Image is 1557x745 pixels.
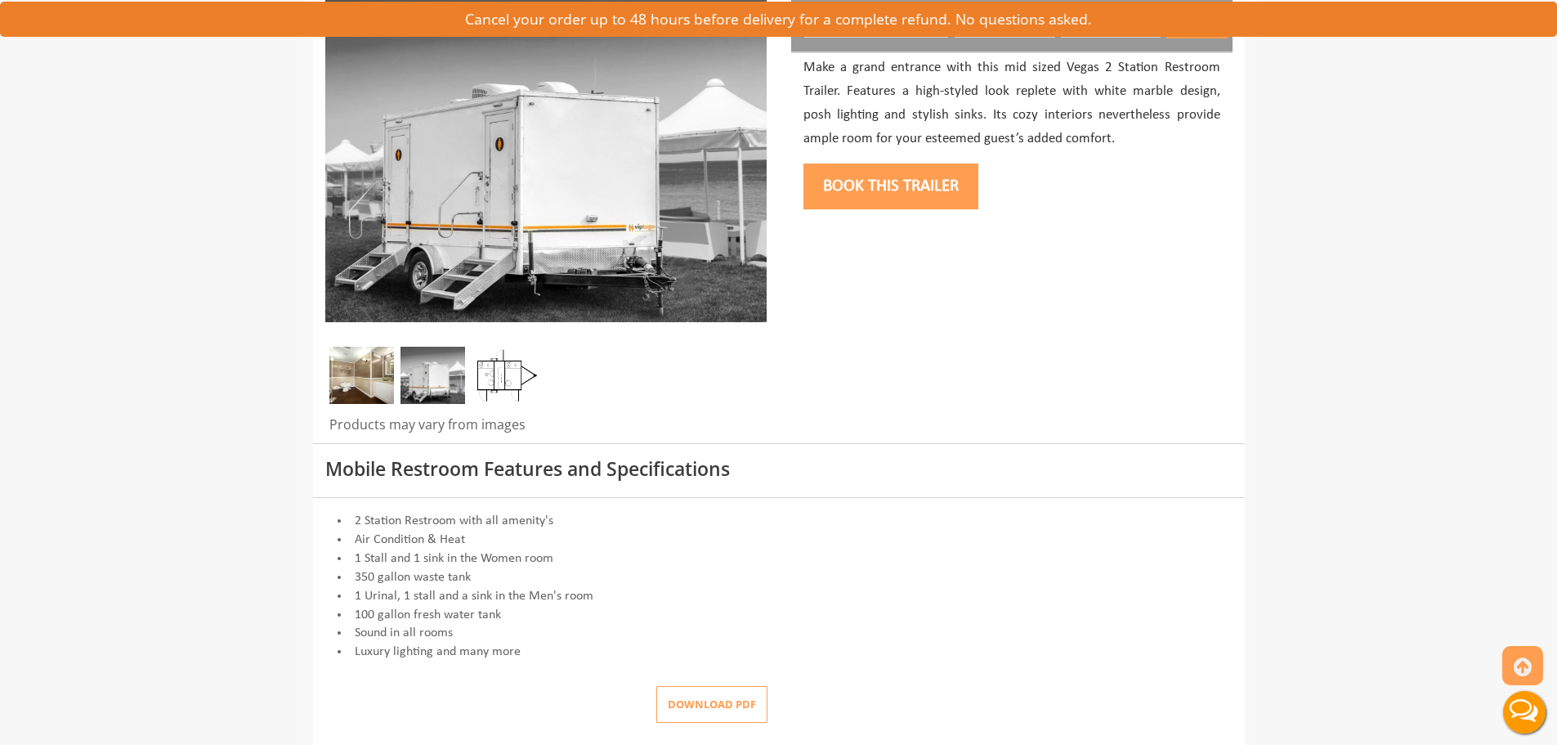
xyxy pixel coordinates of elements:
[329,347,394,404] img: Inside of complete restroom with a stall and mirror
[325,606,1233,625] li: 100 gallon fresh water tank
[325,531,1233,550] li: Air Condition & Heat
[1492,680,1557,745] button: Live Chat
[325,568,1233,587] li: 350 gallon waste tank
[400,347,465,404] img: Side view of two station restroom trailer with separate doors for males and females
[643,697,767,711] a: Download pdf
[803,164,978,209] button: Book this trailer
[325,415,767,443] div: Products may vary from images
[325,587,1233,606] li: 1 Urinal, 1 stall and a sink in the Men's room
[656,686,767,723] button: Download pdf
[803,56,1220,151] p: Make a grand entrance with this mid sized Vegas 2 Station Restroom Trailer. Features a high-style...
[325,550,1233,568] li: 1 Stall and 1 sink in the Women room
[472,347,537,404] img: Floor Plan of 2 station restroom with sink and toilet
[325,512,1233,531] li: 2 Station Restroom with all amenity's
[325,624,1233,643] li: Sound in all rooms
[325,459,1233,479] h3: Mobile Restroom Features and Specifications
[325,643,1233,662] li: Luxury lighting and many more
